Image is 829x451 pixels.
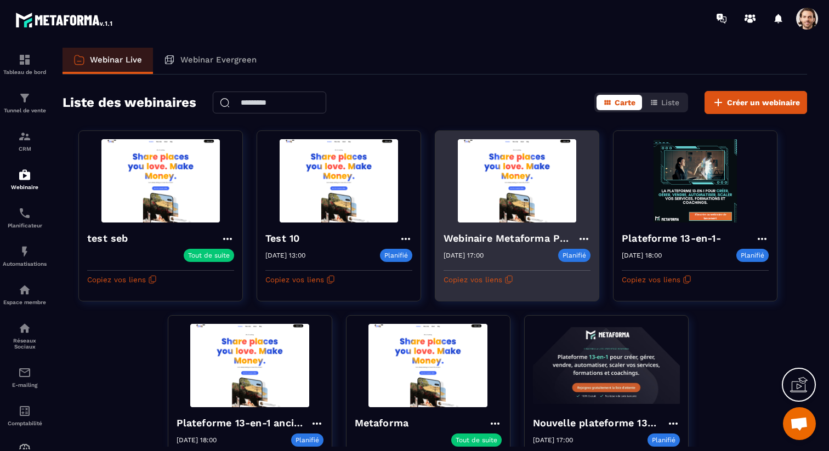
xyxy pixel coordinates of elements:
h4: Plateforme 13-en-1 ancien [177,415,310,431]
span: Carte [615,98,635,107]
p: Planifié [291,433,323,447]
p: Automatisations [3,261,47,267]
p: Planifié [380,249,412,262]
button: Créer un webinaire [705,91,807,114]
p: Planificateur [3,222,47,229]
p: Tunnel de vente [3,107,47,113]
p: Webinar Evergreen [180,55,257,65]
img: webinar-background [622,139,769,222]
h4: test seb [87,231,134,246]
p: [DATE] 13:00 [265,252,305,259]
a: formationformationTableau de bord [3,45,47,83]
p: Webinaire [3,184,47,190]
a: Ouvrir le chat [783,407,816,440]
a: accountantaccountantComptabilité [3,396,47,435]
p: Tout de suite [456,436,497,444]
p: Réseaux Sociaux [3,338,47,350]
button: Copiez vos liens [622,271,691,288]
a: formationformationCRM [3,122,47,160]
img: webinar-background [533,324,680,407]
p: CRM [3,146,47,152]
p: [DATE] 17:00 [533,436,573,444]
button: Carte [597,95,642,110]
img: webinar-background [87,139,234,222]
button: Copiez vos liens [265,271,335,288]
a: social-networksocial-networkRéseaux Sociaux [3,313,47,358]
p: Webinar Live [90,55,142,65]
span: Liste [661,98,679,107]
a: automationsautomationsAutomatisations [3,237,47,275]
p: E-mailing [3,382,47,388]
p: Planifié [736,249,769,262]
a: automationsautomationsWebinaire [3,160,47,198]
img: accountant [18,404,31,418]
a: schedulerschedulerPlanificateur [3,198,47,237]
img: automations [18,283,31,296]
p: Planifié [648,433,680,447]
button: Copiez vos liens [444,271,513,288]
img: email [18,366,31,379]
p: Comptabilité [3,420,47,426]
h4: Plateforme 13-en-1- [622,231,726,246]
h4: Test 10 [265,231,305,246]
img: automations [18,245,31,258]
img: formation [18,130,31,143]
p: [DATE] 18:00 [177,436,217,444]
a: formationformationTunnel de vente [3,83,47,122]
img: scheduler [18,207,31,220]
p: Tableau de bord [3,69,47,75]
img: social-network [18,322,31,335]
span: Créer un webinaire [727,97,800,108]
p: Tout de suite [188,252,230,259]
img: logo [15,10,114,30]
img: webinar-background [444,139,590,222]
p: Planifié [558,249,590,262]
img: formation [18,53,31,66]
p: [DATE] 17:00 [444,252,484,259]
img: webinar-background [177,324,323,407]
h4: Nouvelle plateforme 13-en-1 [533,415,667,431]
h4: Metaforma [355,415,414,431]
img: formation [18,92,31,105]
img: webinar-background [265,139,412,222]
a: Webinar Live [63,48,153,74]
a: automationsautomationsEspace membre [3,275,47,313]
a: emailemailE-mailing [3,358,47,396]
img: webinar-background [355,324,502,407]
p: Espace membre [3,299,47,305]
button: Liste [643,95,686,110]
img: automations [18,168,31,181]
h4: Webinaire Metaforma Plateforme 13-en-1 [444,231,577,246]
h2: Liste des webinaires [63,92,196,113]
p: [DATE] 18:00 [622,252,662,259]
button: Copiez vos liens [87,271,157,288]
